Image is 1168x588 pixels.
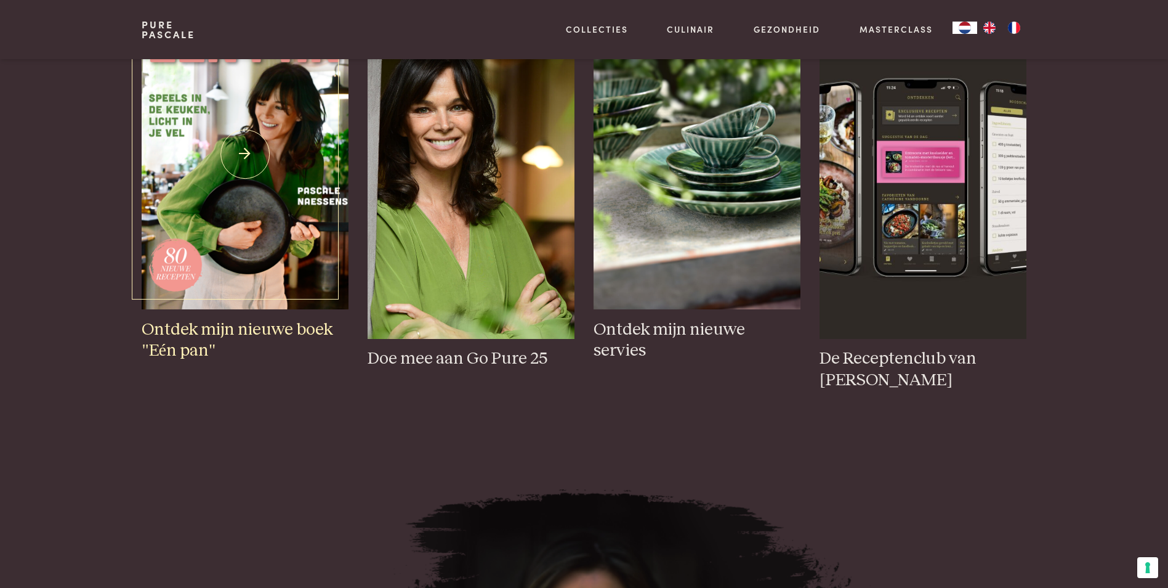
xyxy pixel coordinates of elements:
a: Masterclass [860,23,933,36]
h3: Doe mee aan Go Pure 25 [368,348,574,370]
h3: Ontdek mijn nieuwe boek "Eén pan" [142,319,348,362]
a: PurePascale [142,20,195,39]
a: Collecties [566,23,628,36]
a: iPhone 13 Pro Mockup front and side view De Receptenclub van [PERSON_NAME] [820,29,1026,391]
a: pascale_foto Doe mee aan Go Pure 25 [368,29,574,370]
img: pascale_foto [368,29,574,339]
a: NL [953,22,977,34]
a: Gezondheid [754,23,820,36]
ul: Language list [977,22,1026,34]
h3: De Receptenclub van [PERSON_NAME] [820,348,1026,391]
div: Language [953,22,977,34]
h3: Ontdek mijn nieuwe servies [594,319,800,362]
a: EN [977,22,1002,34]
a: Culinair [667,23,714,36]
a: FR [1002,22,1026,34]
button: Uw voorkeuren voor toestemming voor trackingtechnologieën [1137,557,1158,578]
aside: Language selected: Nederlands [953,22,1026,34]
img: iPhone 13 Pro Mockup front and side view [820,29,1026,339]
